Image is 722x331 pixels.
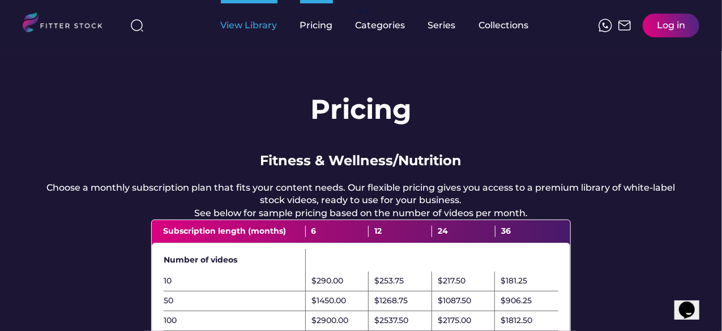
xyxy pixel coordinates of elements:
[674,286,711,320] iframe: chat widget
[45,182,677,220] div: Choose a monthly subscription plan that fits your content needs. Our flexible pricing gives you a...
[164,295,305,307] div: 50
[599,19,612,32] img: meteor-icons_whatsapp%20%281%29.svg
[374,315,408,326] div: $2537.50
[356,19,405,32] div: Categories
[501,315,532,326] div: $1812.50
[438,315,471,326] div: $2175.00
[311,276,343,287] div: $290.00
[306,226,369,237] div: 6
[495,226,559,237] div: 36
[311,295,346,307] div: $1450.00
[438,276,465,287] div: $217.50
[260,151,462,170] div: Fitness & Wellness/Nutrition
[374,295,408,307] div: $1268.75
[369,226,432,237] div: 12
[501,276,527,287] div: $181.25
[501,295,532,307] div: $906.25
[374,276,404,287] div: $253.75
[300,19,333,32] div: Pricing
[618,19,631,32] img: Frame%2051.svg
[163,226,306,237] div: Subscription length (months)
[130,19,144,32] img: search-normal%203.svg
[23,12,112,36] img: LOGO.svg
[438,295,471,307] div: $1087.50
[432,226,495,237] div: 24
[356,6,370,17] div: fvck
[221,19,277,32] div: View Library
[310,91,412,128] h1: Pricing
[311,315,348,326] div: $2900.00
[164,315,305,326] div: 100
[428,19,456,32] div: Series
[479,19,529,32] div: Collections
[164,276,305,287] div: 10
[657,19,685,32] div: Log in
[164,255,305,266] div: Number of videos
